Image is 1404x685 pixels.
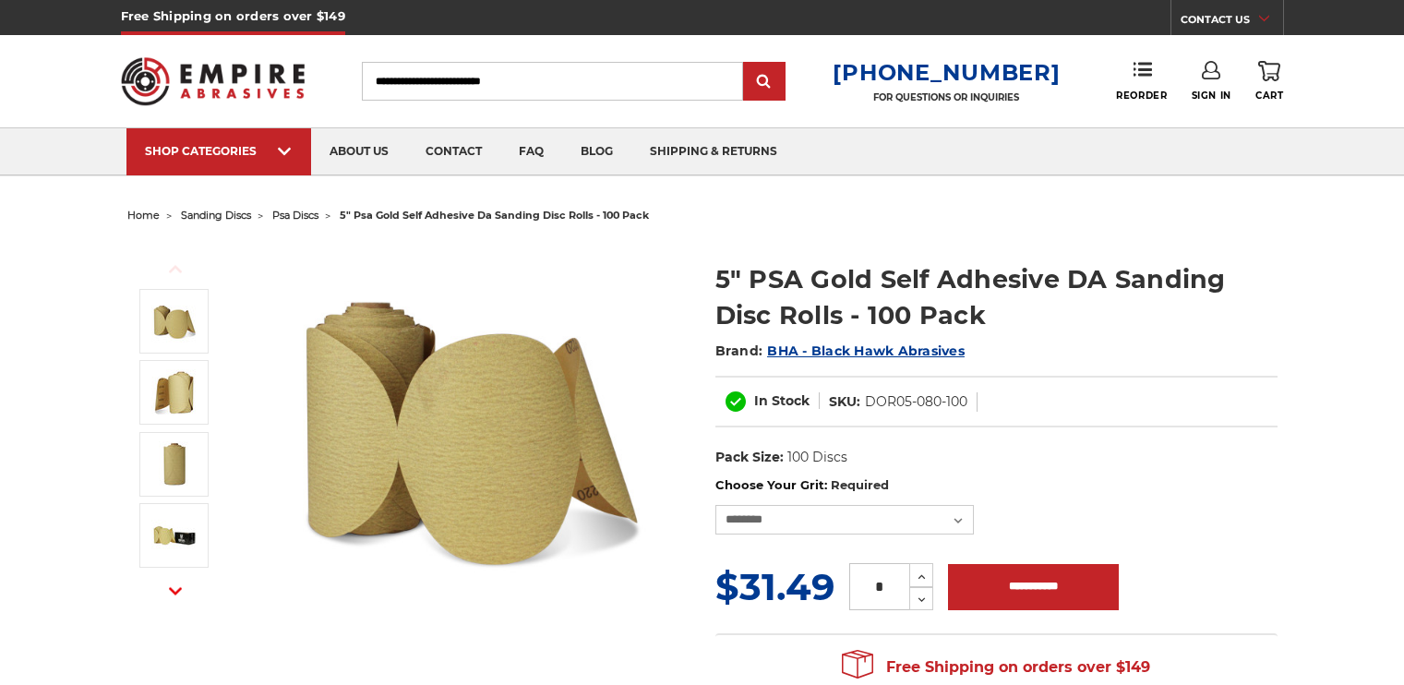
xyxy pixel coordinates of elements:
[153,249,198,289] button: Previous
[500,128,562,175] a: faq
[407,128,500,175] a: contact
[145,144,293,158] div: SHOP CATEGORIES
[181,209,251,222] a: sanding discs
[754,392,810,409] span: In Stock
[151,369,198,415] img: 5" PSA Gold Sanding Discs on a Roll
[715,261,1278,333] h1: 5" PSA Gold Self Adhesive DA Sanding Disc Rolls - 100 Pack
[715,476,1278,495] label: Choose Your Grit:
[1255,90,1283,102] span: Cart
[1192,90,1231,102] span: Sign In
[831,477,889,492] small: Required
[767,342,965,359] a: BHA - Black Hawk Abrasives
[151,512,198,559] img: Black hawk abrasives gold psa discs on a roll
[715,342,763,359] span: Brand:
[865,392,967,412] dd: DOR05-080-100
[151,298,198,344] img: 5" Sticky Backed Sanding Discs on a roll
[121,45,306,117] img: Empire Abrasives
[1181,9,1283,35] a: CONTACT US
[127,209,160,222] a: home
[1116,61,1167,101] a: Reorder
[833,91,1060,103] p: FOR QUESTIONS OR INQUIRIES
[1255,61,1283,102] a: Cart
[153,571,198,610] button: Next
[1116,90,1167,102] span: Reorder
[272,209,318,222] a: psa discs
[833,59,1060,86] a: [PHONE_NUMBER]
[787,448,847,467] dd: 100 Discs
[746,64,783,101] input: Submit
[151,441,198,487] img: 5 inch gold discs on a roll
[285,242,654,611] img: 5" Sticky Backed Sanding Discs on a roll
[715,564,834,609] span: $31.49
[340,209,649,222] span: 5" psa gold self adhesive da sanding disc rolls - 100 pack
[631,128,796,175] a: shipping & returns
[715,448,784,467] dt: Pack Size:
[829,392,860,412] dt: SKU:
[562,128,631,175] a: blog
[311,128,407,175] a: about us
